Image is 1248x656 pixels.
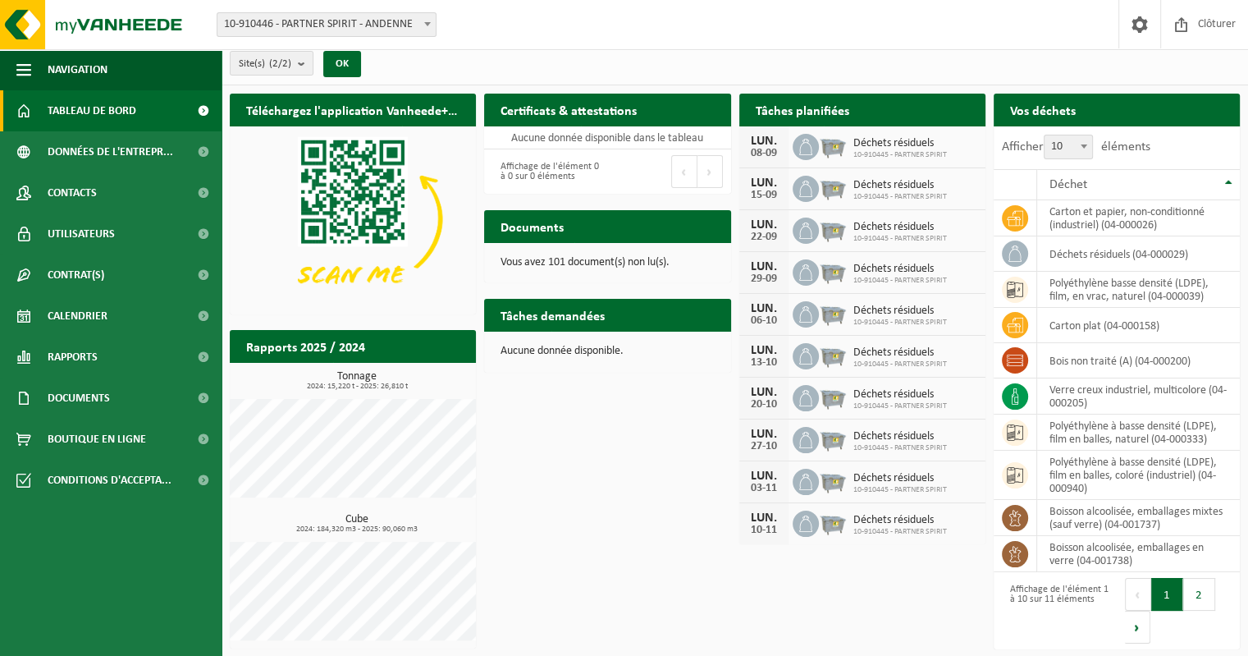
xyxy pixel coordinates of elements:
div: LUN. [747,218,780,232]
div: 27-10 [747,441,780,452]
button: Site(s)(2/2) [230,51,313,76]
span: Déchets résiduels [853,514,947,527]
div: LUN. [747,344,780,357]
div: Affichage de l'élément 1 à 10 sur 11 éléments [1002,576,1109,645]
count: (2/2) [269,58,291,69]
span: 10-910445 - PARTNER SPIRIT [853,485,947,495]
div: 06-10 [747,315,780,327]
span: 10-910445 - PARTNER SPIRIT [853,318,947,328]
img: WB-2500-GAL-GY-01 [819,383,847,411]
span: 10-910445 - PARTNER SPIRIT [853,192,947,202]
h2: Certificats & attestations [484,94,653,126]
span: 10-910445 - PARTNER SPIRIT [853,443,947,453]
td: carton et papier, non-conditionné (industriel) (04-000026) [1037,200,1240,236]
td: carton plat (04-000158) [1037,308,1240,343]
button: 2 [1183,578,1215,611]
span: Déchets résiduels [853,263,947,276]
span: Conditions d'accepta... [48,460,171,501]
span: Déchets résiduels [853,137,947,150]
td: boisson alcoolisée, emballages en verre (04-001738) [1037,536,1240,572]
span: Boutique en ligne [48,419,146,460]
p: Vous avez 101 document(s) non lu(s). [501,257,714,268]
span: Déchet [1049,178,1087,191]
h2: Tâches planifiées [739,94,866,126]
div: 03-11 [747,483,780,494]
span: Contacts [48,172,97,213]
span: Tableau de bord [48,90,136,131]
td: bois non traité (A) (04-000200) [1037,343,1240,378]
img: WB-2500-GAL-GY-01 [819,299,847,327]
td: Boisson alcoolisée, emballages mixtes (sauf verre) (04-001737) [1037,500,1240,536]
span: Déchets résiduels [853,179,947,192]
span: 10-910446 - PARTNER SPIRIT - ANDENNE [217,13,436,36]
span: Déchets résiduels [853,430,947,443]
td: déchets résiduels (04-000029) [1037,236,1240,272]
img: WB-2500-GAL-GY-01 [819,131,847,159]
div: LUN. [747,135,780,148]
img: WB-2500-GAL-GY-01 [819,508,847,536]
td: polyéthylène à basse densité (LDPE), film en balles, naturel (04-000333) [1037,415,1240,451]
span: 10-910445 - PARTNER SPIRIT [853,401,947,411]
button: Next [697,155,723,188]
span: Déchets résiduels [853,388,947,401]
a: Consulter les rapports [333,362,474,395]
h3: Tonnage [238,371,476,391]
img: WB-2500-GAL-GY-01 [819,466,847,494]
button: 1 [1151,578,1183,611]
span: Déchets résiduels [853,472,947,485]
img: WB-2500-GAL-GY-01 [819,424,847,452]
span: Déchets résiduels [853,305,947,318]
h3: Cube [238,514,476,534]
div: LUN. [747,511,780,525]
img: WB-2500-GAL-GY-01 [819,257,847,285]
div: LUN. [747,302,780,315]
span: Site(s) [239,52,291,76]
span: Déchets résiduels [853,346,947,360]
button: Previous [1125,578,1151,611]
span: 2024: 184,320 m3 - 2025: 90,060 m3 [238,525,476,534]
h2: Documents [484,210,580,242]
span: Déchets résiduels [853,221,947,234]
img: WB-2500-GAL-GY-01 [819,173,847,201]
span: 10 [1044,135,1093,159]
div: 08-09 [747,148,780,159]
span: Documents [48,378,110,419]
button: Previous [671,155,697,188]
span: 10 [1045,135,1092,158]
div: LUN. [747,428,780,441]
span: Données de l'entrepr... [48,131,173,172]
span: 10-910446 - PARTNER SPIRIT - ANDENNE [217,12,437,37]
td: polyéthylène basse densité (LDPE), film, en vrac, naturel (04-000039) [1037,272,1240,308]
div: 22-09 [747,232,780,243]
div: 15-09 [747,190,780,201]
span: 10-910445 - PARTNER SPIRIT [853,276,947,286]
div: LUN. [747,177,780,190]
span: 10-910445 - PARTNER SPIRIT [853,527,947,537]
img: Download de VHEPlus App [230,126,476,311]
button: Next [1125,611,1150,644]
p: Aucune donnée disponible. [501,346,714,357]
div: LUN. [747,386,780,399]
img: WB-2500-GAL-GY-01 [819,215,847,243]
span: Contrat(s) [48,255,104,296]
div: LUN. [747,260,780,273]
span: Utilisateurs [48,213,115,255]
h2: Téléchargez l'application Vanheede+ maintenant! [230,94,476,126]
td: verre creux industriel, multicolore (04-000205) [1037,378,1240,415]
span: Navigation [48,49,107,90]
span: 2024: 15,220 t - 2025: 26,810 t [238,383,476,391]
div: 20-10 [747,399,780,411]
span: Rapports [48,337,98,378]
img: WB-2500-GAL-GY-01 [819,341,847,369]
div: LUN. [747,470,780,483]
span: 10-910445 - PARTNER SPIRIT [853,234,947,244]
div: 13-10 [747,357,780,369]
h2: Rapports 2025 / 2024 [230,330,382,362]
td: Aucune donnée disponible dans le tableau [484,126,730,149]
td: polyéthylène à basse densité (LDPE), film en balles, coloré (industriel) (04-000940) [1037,451,1240,500]
label: Afficher éléments [1002,140,1150,154]
h2: Vos déchets [994,94,1092,126]
div: Affichage de l'élément 0 à 0 sur 0 éléments [492,154,599,190]
span: 10-910445 - PARTNER SPIRIT [853,360,947,369]
span: Calendrier [48,296,107,337]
